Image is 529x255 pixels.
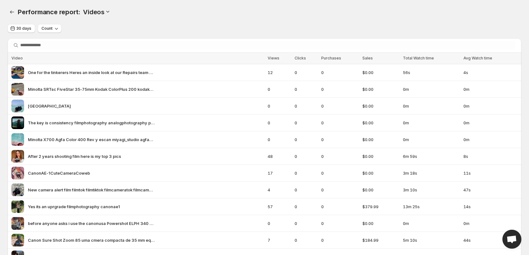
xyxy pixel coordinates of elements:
span: 0m [463,103,518,109]
span: The key is consistency filmphotography analogphotography photographer film filmisnotdead [28,120,155,126]
a: Open chat [502,230,521,249]
span: 0m [403,103,460,109]
span: 0 [295,69,317,76]
span: 0 [268,86,291,92]
img: New camera alert film filmtok filmtiktok filmcameratok filmcameralovers 35mmfilm 35mmcamera filmc... [11,183,24,196]
span: $0.00 [362,120,399,126]
img: Minolta SRTsc FiveStar 35-75mm Kodak ColorPlus 200 kodakcolorplus200 kodak film filmphotography f... [11,83,24,96]
span: 0 [321,86,359,92]
img: before anyone asks i use the canonusa Powershot ELPH 340 digitalcamera explore exploremore [11,217,24,230]
span: 8s [463,153,518,159]
span: $0.00 [362,103,399,109]
span: $0.00 [362,136,399,143]
span: 4 [268,187,291,193]
span: 0 [321,120,359,126]
span: 6m 59s [403,153,460,159]
span: $0.00 [362,86,399,92]
span: Video [11,56,23,60]
span: 48 [268,153,291,159]
span: 0 [321,136,359,143]
span: $0.00 [362,220,399,227]
span: 0 [268,136,291,143]
span: 30 days [16,26,31,31]
span: 0 [321,170,359,176]
span: Performance report: [18,8,80,16]
span: Minolta SRTsc FiveStar 35-75mm Kodak ColorPlus 200 kodakcolorplus200 kodak film filmphotography f... [28,86,155,92]
span: 0 [295,153,317,159]
span: before anyone asks i use the canonusa Powershot ELPH 340 digitalcamera explore exploremore [28,220,155,227]
span: Avg Watch time [463,56,492,60]
span: Canon Sure Shot Zoom 85 uma cmera compacta de 35 mm equipada com lente zoom 38-55 mm 22x que incl... [28,237,155,243]
img: After 2 years shooting film here is my top 3 pics [11,150,24,163]
span: 0m [403,220,460,227]
span: 0 [268,220,291,227]
span: 3m 18s [403,170,460,176]
span: 57 [268,203,291,210]
span: $0.00 [362,69,399,76]
span: Count [41,26,53,31]
span: 0 [295,103,317,109]
span: 0 [321,103,359,109]
span: 0 [295,86,317,92]
span: 0m [403,120,460,126]
span: 0m [463,86,518,92]
span: 0 [268,120,291,126]
button: Performance report [8,8,16,16]
span: Total Watch time [403,56,434,60]
span: 0 [321,220,359,227]
span: 12 [268,69,291,76]
span: 0m [463,220,518,227]
img: CanonAE-1CuteCameraCoweb [11,167,24,179]
span: 11s [463,170,518,176]
span: 14s [463,203,518,210]
span: 0 [295,187,317,193]
span: $379.99 [362,203,399,210]
span: 0 [295,136,317,143]
span: One for the tinkerers Heres an inside look at our Repairs team doing what they do best [28,69,155,76]
span: Minolta X700 Agfa Color 400 Rev y escan miyagi_studio agfacolor 35mm analogico fotografia [28,136,155,143]
button: 30 days [8,24,35,33]
span: $0.00 [362,153,399,159]
span: 13m 25s [403,203,460,210]
span: 0 [321,187,359,193]
span: $0.00 [362,170,399,176]
span: 0 [295,170,317,176]
span: 4s [463,69,518,76]
span: 0 [295,237,317,243]
span: After 2 years shooting film here is my top 3 pics [28,153,121,159]
span: $0.00 [362,187,399,193]
span: 0m [403,136,460,143]
span: 0 [321,69,359,76]
span: 0 [268,103,291,109]
span: 7 [268,237,291,243]
button: Count [38,24,61,33]
span: 0 [321,153,359,159]
span: Yes its an uprgrade filmphotography canonae1 [28,203,120,210]
span: 5m 10s [403,237,460,243]
span: Purchases [321,56,341,60]
span: Views [268,56,279,60]
span: 3m 10s [403,187,460,193]
span: New camera alert film filmtok filmtiktok filmcameratok filmcameralovers 35mmfilm 35mmcamera filmc... [28,187,155,193]
img: Africa [11,100,24,112]
span: $184.99 [362,237,399,243]
span: 56s [403,69,460,76]
span: 0 [295,203,317,210]
img: One for the tinkerers Heres an inside look at our Repairs team doing what they do best [11,66,24,79]
h3: Videos [83,8,105,16]
img: The key is consistency filmphotography analogphotography photographer film filmisnotdead [11,116,24,129]
span: 47s [463,187,518,193]
span: 17 [268,170,291,176]
span: 0 [295,220,317,227]
span: 0m [463,136,518,143]
span: 0m [463,120,518,126]
img: Yes its an uprgrade filmphotography canonae1 [11,200,24,213]
span: 0 [295,120,317,126]
span: 0 [321,237,359,243]
span: 44s [463,237,518,243]
span: Sales [362,56,373,60]
span: [GEOGRAPHIC_DATA] [28,103,71,109]
img: Canon Sure Shot Zoom 85 uma cmera compacta de 35 mm equipada com lente zoom 38-55 mm 22x que incl... [11,234,24,246]
span: 0m [403,86,460,92]
span: CanonAE-1CuteCameraCoweb [28,170,90,176]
